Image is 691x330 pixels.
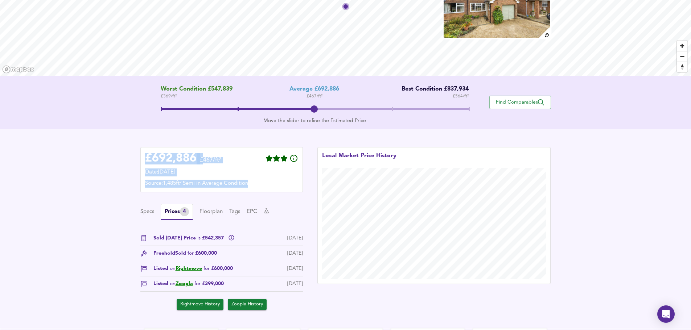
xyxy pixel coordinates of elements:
[200,208,223,216] button: Floorplan
[180,300,220,309] span: Rightmove History
[176,266,202,271] a: Rightmove
[677,51,687,62] button: Zoom out
[153,280,224,288] span: Listed £399,000
[2,65,34,74] a: Mapbox homepage
[170,281,176,286] span: on
[175,250,217,257] span: Sold £600,000
[145,153,197,164] div: £ 692,886
[203,266,210,271] span: for
[145,168,298,176] div: Date: [DATE]
[657,305,675,323] div: Open Intercom Messenger
[165,207,189,216] div: Prices
[176,281,193,286] a: Zoopla
[161,93,233,100] span: £ 369 / ft²
[145,180,298,188] div: Source: 1,485ft² Semi in Average Condition
[153,265,233,272] span: Listed £600,000
[677,51,687,62] span: Zoom out
[322,152,396,168] div: Local Market Price History
[180,207,189,216] div: 4
[538,26,551,39] img: search
[677,41,687,51] button: Zoom in
[287,250,303,257] div: [DATE]
[161,117,469,124] div: Move the slider to refine the Estimated Price
[177,299,223,310] button: Rightmove History
[453,93,469,100] span: £ 564 / ft²
[229,208,240,216] button: Tags
[200,157,221,168] span: £467/ft²
[289,86,339,93] div: Average £692,886
[161,204,193,220] button: Prices4
[228,299,267,310] button: Zoopla History
[287,234,303,242] div: [DATE]
[153,234,225,242] span: Sold [DATE] Price £542,357
[287,265,303,272] div: [DATE]
[396,86,469,93] div: Best Condition £837,934
[493,99,547,106] span: Find Comparables
[287,280,303,288] div: [DATE]
[489,96,551,109] button: Find Comparables
[140,208,154,216] button: Specs
[170,266,176,271] span: on
[161,86,233,93] span: Worst Condition £547,839
[231,300,263,309] span: Zoopla History
[188,251,194,256] span: for
[307,93,322,100] span: £ 467 / ft²
[677,62,687,72] button: Reset bearing to north
[197,235,201,241] span: is
[194,281,201,286] span: for
[247,208,257,216] button: EPC
[153,250,217,257] div: Freehold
